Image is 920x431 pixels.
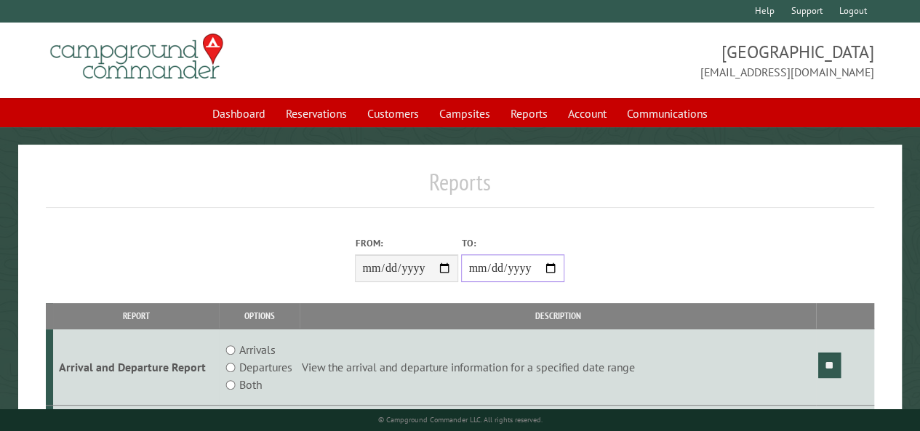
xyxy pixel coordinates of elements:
[431,100,499,127] a: Campsites
[618,100,716,127] a: Communications
[461,236,564,250] label: To:
[359,100,428,127] a: Customers
[377,415,542,424] small: © Campground Commander LLC. All rights reserved.
[46,28,228,85] img: Campground Commander
[460,40,874,81] span: [GEOGRAPHIC_DATA] [EMAIL_ADDRESS][DOMAIN_NAME]
[355,236,458,250] label: From:
[204,100,274,127] a: Dashboard
[559,100,615,127] a: Account
[46,168,874,208] h1: Reports
[300,303,816,329] th: Description
[300,329,816,406] td: View the arrival and departure information for a specified date range
[239,358,292,376] label: Departures
[239,376,262,393] label: Both
[277,100,356,127] a: Reservations
[502,100,556,127] a: Reports
[53,303,219,329] th: Report
[219,303,300,329] th: Options
[239,341,276,358] label: Arrivals
[53,329,219,406] td: Arrival and Departure Report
